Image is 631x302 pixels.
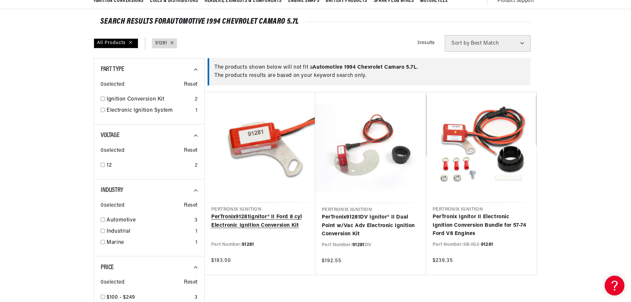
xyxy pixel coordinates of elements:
a: 91281 [155,40,167,47]
div: 1 [195,239,198,247]
span: 3 results [417,40,435,45]
a: 12 [107,161,192,170]
span: Price [101,264,114,271]
select: Sort by [445,35,531,52]
span: Part Type [101,66,124,73]
a: Ignition Conversion Kit [107,95,192,104]
span: Reset [184,201,198,210]
span: Reset [184,147,198,155]
div: 2 [195,95,198,104]
span: $100 - $249 [107,295,135,300]
span: Sort by [451,41,469,46]
span: Voltage [101,132,119,139]
a: PerTronix Ignitor II Electronic Ignition Conversion Bundle for 57-74 Ford V8 Engines [433,213,530,238]
div: The products shown below will not fit a . The products results are based on your keyword search o... [215,63,525,80]
a: Industrial [107,227,193,236]
a: Automotive [107,216,192,225]
span: 0 selected [101,201,124,210]
span: Reset [184,81,198,89]
span: 0 selected [101,278,124,287]
span: Reset [184,278,198,287]
span: Industry [101,187,123,194]
div: 3 [194,216,198,225]
div: 2 [195,161,198,170]
span: 0 selected [101,81,124,89]
div: 1 [195,106,198,115]
span: Automotive 1994 Chevrolet Camaro 5.7L [313,65,416,70]
div: 1 [195,227,198,236]
a: PerTronix91281DV Ignitor® II Dual Point w/Vac Adv Electronic Ignition Conversion Kit [322,213,419,239]
div: 3 [194,293,198,302]
a: Marine [107,239,193,247]
div: SEARCH RESULTS FOR Automotive 1994 Chevrolet Camaro 5.7L [100,18,531,25]
span: 0 selected [101,147,124,155]
a: PerTronix91281Ignitor® II Ford 8 cyl Electronic Ignition Conversion Kit [211,213,309,230]
a: Electronic Ignition System [107,106,193,115]
div: All Products [94,38,138,48]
